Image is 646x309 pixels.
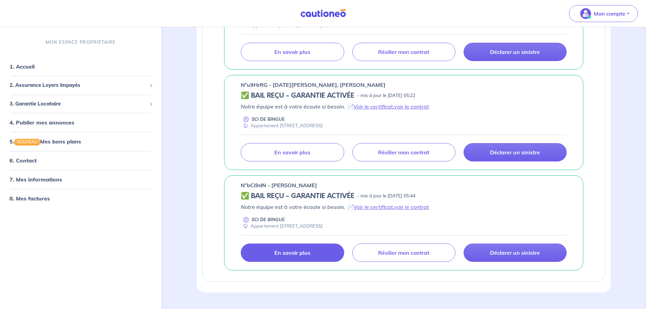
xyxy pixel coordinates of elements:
[352,43,455,61] a: Résilier mon contrat
[241,192,567,200] div: state: CONTRACT-VALIDATED, Context: NEW,MAYBE-CERTIFICATE,ALONE,LESSOR-DOCUMENTS
[353,204,393,210] a: Voir le certificat
[9,63,35,70] a: 1. Accueil
[594,9,625,18] p: Mon compte
[46,39,116,45] p: MON ESPACE PROPRIÉTAIRE
[241,192,354,200] h5: ✅ BAIL REÇU - GARANTIE ACTIVÉE
[9,119,74,126] a: 4. Publier mes annonces
[241,122,322,129] div: Appartement [STREET_ADDRESS]
[241,181,317,189] p: n°bCi9dN - [PERSON_NAME]
[490,249,540,256] p: Déclarer un sinistre
[241,244,344,262] a: En savoir plus
[252,116,285,122] p: SCI DE BINGUE
[241,43,344,61] a: En savoir plus
[394,103,429,110] a: voir le contrat
[274,149,310,156] p: En savoir plus
[490,49,540,55] p: Déclarer un sinistre
[9,176,62,183] a: 7. Mes informations
[252,216,285,223] p: SCI DE BINGUE
[3,135,159,148] div: 5.NOUVEAUMes bons plans
[9,100,147,108] span: 3. Garantie Locataire
[357,92,415,99] p: - mis à jour le [DATE] 05:22
[3,60,159,73] div: 1. Accueil
[9,81,147,89] span: 2. Assurance Loyers Impayés
[3,116,159,129] div: 4. Publier mes annonces
[3,192,159,205] div: 8. Mes factures
[464,43,567,61] a: Déclarer un sinistre
[274,249,310,256] p: En savoir plus
[490,149,540,156] p: Déclarer un sinistre
[9,157,37,164] a: 6. Contact
[378,249,429,256] p: Résilier mon contrat
[9,195,50,202] a: 8. Mes factures
[9,138,81,145] a: 5.NOUVEAUMes bons plans
[241,92,567,100] div: state: CONTRACT-VALIDATED, Context: NEW,MAYBE-CERTIFICATE,COLOCATION,LESSOR-DOCUMENTS
[241,143,344,161] a: En savoir plus
[274,49,310,55] p: En savoir plus
[357,193,415,199] p: - mis à jour le [DATE] 05:44
[241,203,567,211] p: Notre équipe est à votre écoute si besoin. 📄 ,
[378,149,429,156] p: Résilier mon contrat
[569,5,638,22] button: illu_account_valid_menu.svgMon compte
[464,244,567,262] a: Déclarer un sinistre
[241,223,322,229] div: Appartement [STREET_ADDRESS]
[3,154,159,167] div: 6. Contact
[353,103,393,110] a: Voir le certificat
[241,102,567,111] p: Notre équipe est à votre écoute si besoin. 📄 ,
[3,79,159,92] div: 2. Assurance Loyers Impayés
[241,81,386,89] p: n°u9HrRG - [DATE][PERSON_NAME], [PERSON_NAME]
[241,92,354,100] h5: ✅ BAIL REÇU - GARANTIE ACTIVÉE
[394,204,429,210] a: voir le contrat
[352,244,455,262] a: Résilier mon contrat
[298,9,349,18] img: Cautioneo
[378,49,429,55] p: Résilier mon contrat
[352,143,455,161] a: Résilier mon contrat
[580,8,591,19] img: illu_account_valid_menu.svg
[464,143,567,161] a: Déclarer un sinistre
[3,97,159,111] div: 3. Garantie Locataire
[3,173,159,186] div: 7. Mes informations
